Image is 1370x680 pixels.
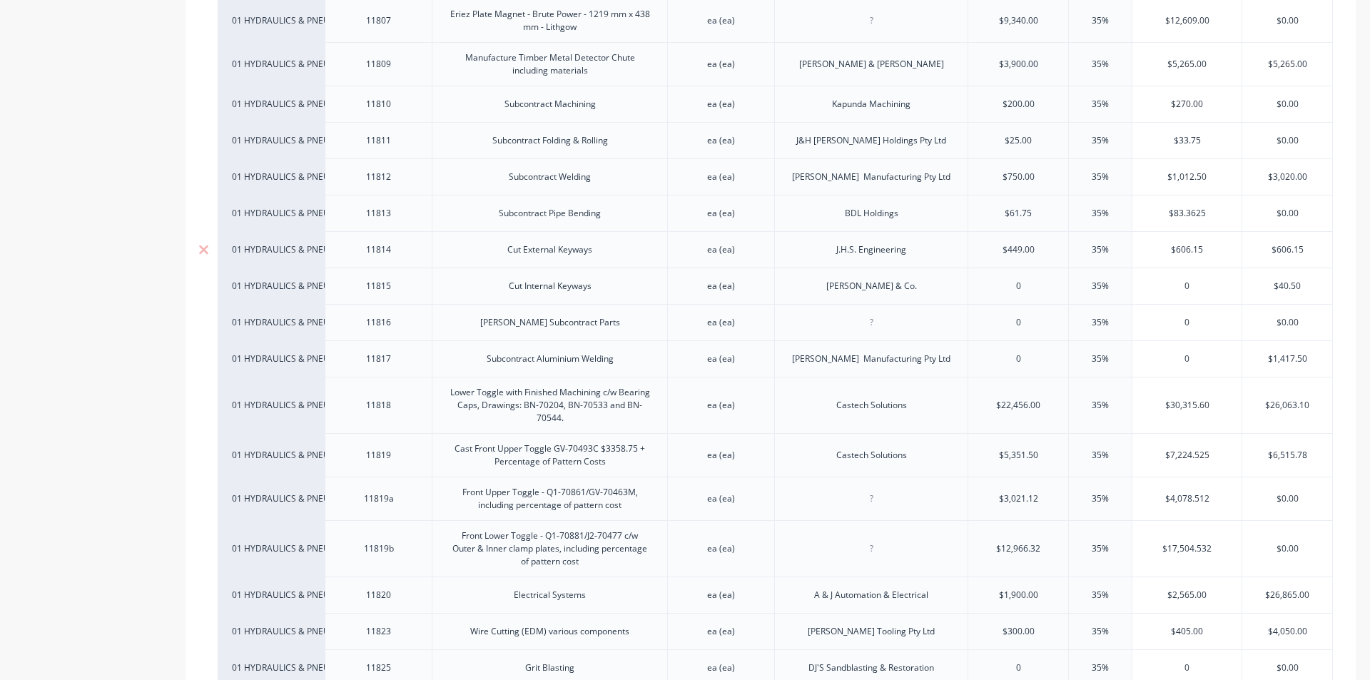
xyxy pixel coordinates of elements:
div: 01 HYDRAULICS & PNEUMATICS11810Subcontract Machiningea (ea)Kapunda Machining$200.0035%$270.00$0.00 [218,86,1333,122]
div: 35% [1065,196,1136,231]
div: 35% [1065,123,1136,158]
div: 35% [1065,614,1136,649]
div: 11819a [343,489,415,508]
div: $405.00 [1132,614,1242,649]
div: $12,609.00 [1132,3,1242,39]
div: $25.00 [968,123,1068,158]
div: ea (ea) [686,446,757,465]
div: Subcontract Machining [493,95,607,113]
div: $22,456.00 [968,387,1068,423]
div: 35% [1065,481,1136,517]
div: $750.00 [968,159,1068,195]
div: A & J Automation & Electrical [803,586,940,604]
div: Cut Internal Keyways [497,277,603,295]
div: 01 HYDRAULICS & PNEUMATICS [232,542,310,555]
div: Subcontract Folding & Rolling [481,131,619,150]
div: BDL Holdings [833,204,910,223]
div: $0.00 [1242,196,1332,231]
div: 01 HYDRAULICS & PNEUMATICS [232,399,310,412]
div: $200.00 [968,86,1068,122]
div: J&H [PERSON_NAME] Holdings Pty Ltd [785,131,958,150]
div: 11823 [343,622,415,641]
div: ea (ea) [686,55,757,73]
div: 01 HYDRAULICS & PNEUMATICS [232,243,310,256]
div: 35% [1065,86,1136,122]
div: $5,265.00 [1242,46,1332,82]
div: $0.00 [1242,531,1332,567]
div: 01 HYDRAULICS & PNEUMATICS11817Subcontract Aluminium Weldingea (ea)[PERSON_NAME] Manufacturing Pt... [218,340,1333,377]
div: 35% [1065,305,1136,340]
div: 01 HYDRAULICS & PNEUMATICS11812Subcontract Weldingea (ea)[PERSON_NAME] Manufacturing Pty Ltd$750.... [218,158,1333,195]
div: Subcontract Aluminium Welding [475,350,625,368]
div: DJ'S Sandblasting & Restoration [797,659,945,677]
div: 01 HYDRAULICS & PNEUMATICS11819aFront Upper Toggle - Q1-70861/GV-70463M, including percentage of ... [218,477,1333,520]
div: $2,565.00 [1132,577,1242,613]
div: $30,315.60 [1132,387,1242,423]
div: Cast Front Upper Toggle GV-70493C $3358.75 + Percentage of Pattern Costs [438,440,661,471]
div: [PERSON_NAME] & [PERSON_NAME] [788,55,955,73]
div: $606.15 [1242,232,1332,268]
div: 01 HYDRAULICS & PNEUMATICS11823Wire Cutting (EDM) various componentsea (ea)[PERSON_NAME] Tooling ... [218,613,1333,649]
div: 01 HYDRAULICS & PNEUMATICS [232,280,310,293]
div: Eriez Plate Magnet - Brute Power - 1219 mm x 438 mm - Lithgow [438,5,661,36]
div: ea (ea) [686,622,757,641]
div: 11807 [343,11,415,30]
div: 0 [968,341,1068,377]
div: 0 [968,268,1068,304]
div: $40.50 [1242,268,1332,304]
div: 35% [1065,577,1136,613]
div: $26,865.00 [1242,577,1332,613]
div: 01 HYDRAULICS & PNEUMATICS [232,625,310,638]
div: $0.00 [1242,305,1332,340]
div: ea (ea) [686,350,757,368]
div: 01 HYDRAULICS & PNEUMATICS [232,207,310,220]
div: Cut External Keyways [496,240,604,259]
div: 0 [968,305,1068,340]
div: 11810 [343,95,415,113]
div: $606.15 [1132,232,1242,268]
div: 01 HYDRAULICS & PNEUMATICS [232,352,310,365]
div: 01 HYDRAULICS & PNEUMATICS11811Subcontract Folding & Rollingea (ea)J&H [PERSON_NAME] Holdings Pty... [218,122,1333,158]
div: 11811 [343,131,415,150]
div: Electrical Systems [502,586,597,604]
div: $5,265.00 [1132,46,1242,82]
div: $1,417.50 [1242,341,1332,377]
div: Wire Cutting (EDM) various components [459,622,641,641]
div: ea (ea) [686,313,757,332]
div: ea (ea) [686,131,757,150]
div: $9,340.00 [968,3,1068,39]
div: $3,020.00 [1242,159,1332,195]
div: Manufacture Timber Metal Detector Chute including materials [438,49,661,80]
div: $1,900.00 [968,577,1068,613]
div: 01 HYDRAULICS & PNEUMATICS11818Lower Toggle with Finished Machining c/w Bearing Caps, Drawings: B... [218,377,1333,433]
div: Castech Solutions [825,446,918,465]
div: 01 HYDRAULICS & PNEUMATICS [232,589,310,602]
div: 11814 [343,240,415,259]
div: 11815 [343,277,415,295]
div: 11819 [343,446,415,465]
div: $1,012.50 [1132,159,1242,195]
div: $17,504.532 [1132,531,1242,567]
div: Front Upper Toggle - Q1-70861/GV-70463M, including percentage of pattern cost [438,483,661,514]
div: Front Lower Toggle - Q1-70881/J2-70477 c/w Outer & Inner clamp plates, including percentage of pa... [438,527,661,571]
div: 35% [1065,437,1136,473]
div: 01 HYDRAULICS & PNEUMATICS11819Cast Front Upper Toggle GV-70493C $3358.75 + Percentage of Pattern... [218,433,1333,477]
div: 11825 [343,659,415,677]
div: Subcontract Pipe Bending [487,204,612,223]
div: ea (ea) [686,659,757,677]
div: $7,224.525 [1132,437,1242,473]
div: 01 HYDRAULICS & PNEUMATICS11816[PERSON_NAME] Subcontract Partsea (ea)035%0$0.00 [218,304,1333,340]
div: [PERSON_NAME] Manufacturing Pty Ltd [781,168,962,186]
div: 35% [1065,387,1136,423]
div: [PERSON_NAME] Tooling Pty Ltd [796,622,946,641]
div: 01 HYDRAULICS & PNEUMATICS [232,58,310,71]
div: Subcontract Welding [497,168,602,186]
div: 11812 [343,168,415,186]
div: 35% [1065,531,1136,567]
div: $4,078.512 [1132,481,1242,517]
div: $3,021.12 [968,481,1068,517]
div: $300.00 [968,614,1068,649]
div: Castech Solutions [825,396,918,415]
div: ea (ea) [686,240,757,259]
div: $0.00 [1242,3,1332,39]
